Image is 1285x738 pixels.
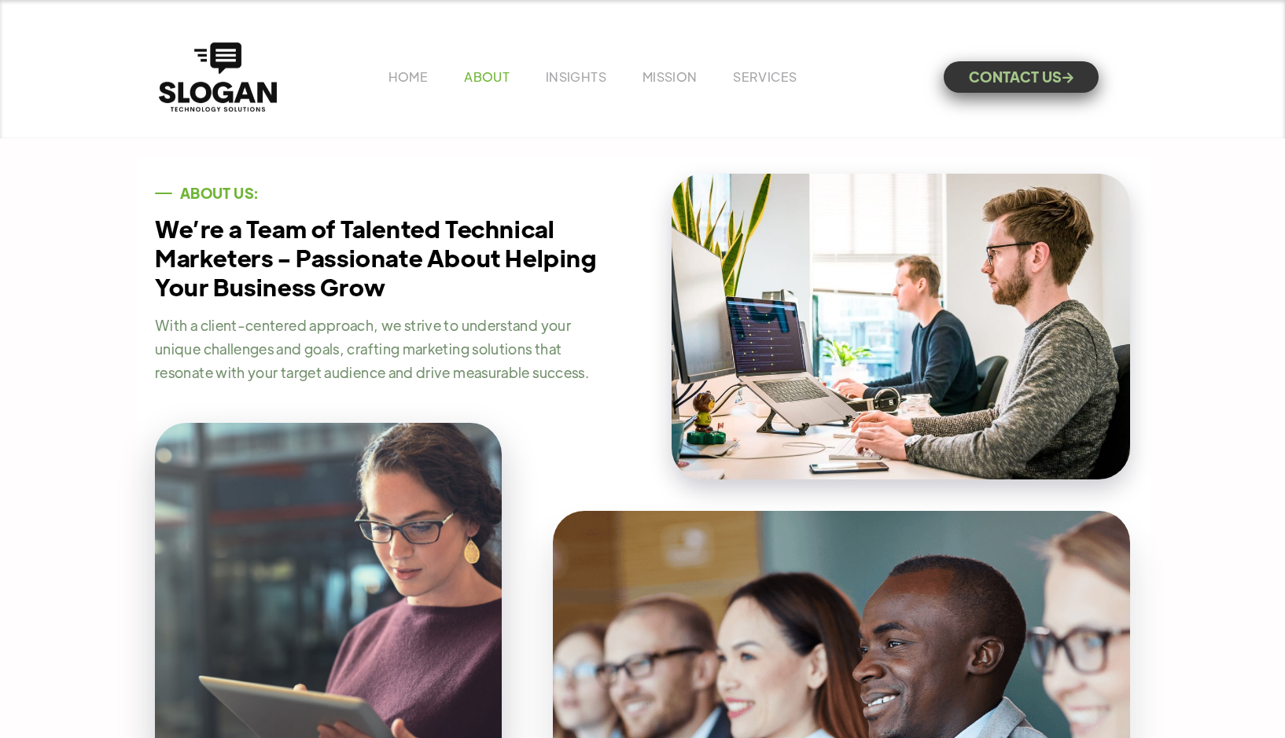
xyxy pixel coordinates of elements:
div: ABOUT US: [180,185,258,201]
a: CONTACT US [944,61,1099,93]
a: ABOUT [464,68,510,85]
p: With a client-centered approach, we strive to understand your unique challenges and goals, crafti... [155,314,611,384]
img: Two people working [672,174,1130,479]
span:  [1062,72,1073,83]
h1: We’re a Team of Talented Technical Marketers - Passionate About Helping Your Business Grow [155,214,611,301]
a: home [155,39,281,116]
a: INSIGHTS [546,68,606,85]
a: HOME [388,68,428,85]
a: SERVICES [733,68,797,85]
a: MISSION [642,68,698,85]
